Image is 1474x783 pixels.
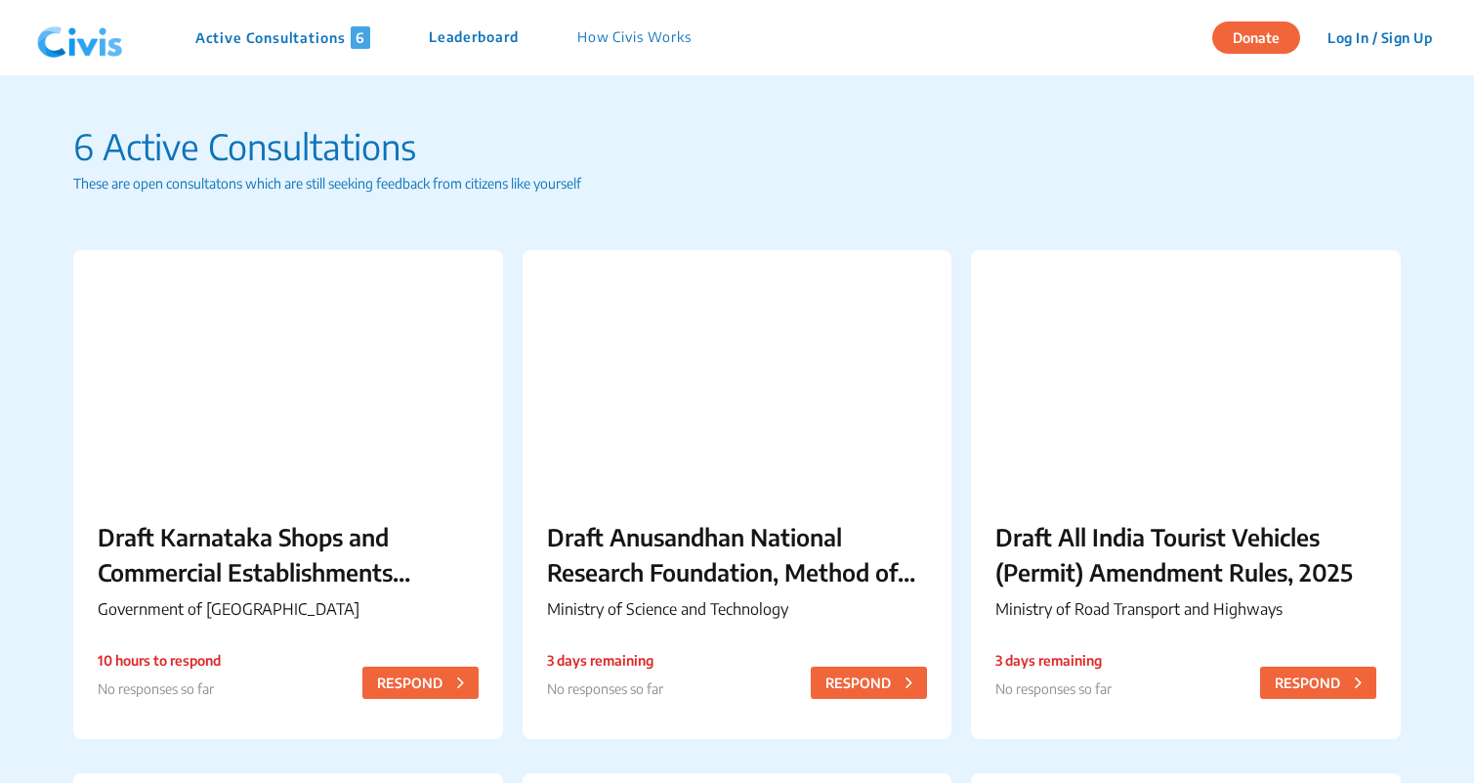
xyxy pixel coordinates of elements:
p: Active Consultations [195,26,370,49]
p: Draft Anusandhan National Research Foundation, Method of Recruitment, Salary and Allowances and o... [547,519,927,589]
button: Log In / Sign Up [1315,22,1445,53]
button: RESPOND [1260,667,1376,699]
a: Draft Karnataka Shops and Commercial Establishments (Amendment) Rules, 2025Government of [GEOGRAP... [73,250,502,739]
p: Leaderboard [429,26,519,49]
p: 3 days remaining [995,650,1112,671]
p: Draft All India Tourist Vehicles (Permit) Amendment Rules, 2025 [995,519,1375,589]
button: RESPOND [811,667,927,699]
p: Ministry of Science and Technology [547,597,927,621]
a: Donate [1212,26,1315,46]
p: How Civis Works [577,26,692,49]
button: Donate [1212,22,1300,54]
span: No responses so far [98,680,214,697]
img: navlogo.png [29,9,131,67]
span: No responses so far [547,680,663,697]
a: Draft Anusandhan National Research Foundation, Method of Recruitment, Salary and Allowances and o... [523,250,951,739]
p: 10 hours to respond [98,650,221,671]
p: Government of [GEOGRAPHIC_DATA] [98,597,478,621]
button: RESPOND [362,667,479,699]
p: 6 Active Consultations [73,120,1400,173]
span: No responses so far [995,680,1112,697]
span: 6 [351,26,370,49]
a: Draft All India Tourist Vehicles (Permit) Amendment Rules, 2025Ministry of Road Transport and Hig... [971,250,1400,739]
p: 3 days remaining [547,650,663,671]
p: Draft Karnataka Shops and Commercial Establishments (Amendment) Rules, 2025 [98,519,478,589]
p: These are open consultatons which are still seeking feedback from citizens like yourself [73,173,1400,194]
p: Ministry of Road Transport and Highways [995,597,1375,621]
